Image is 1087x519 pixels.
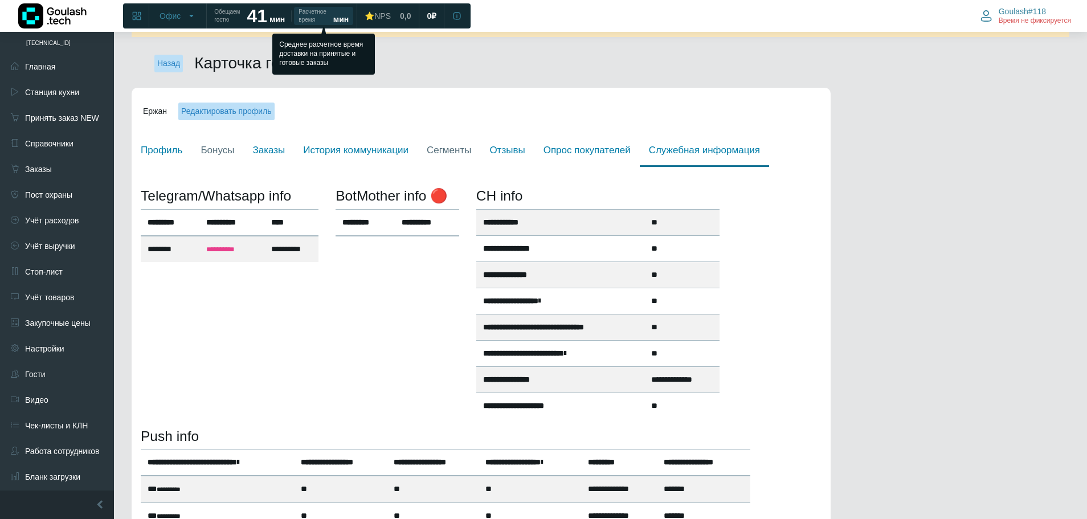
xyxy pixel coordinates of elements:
[365,11,391,21] div: ⭐
[476,187,720,204] h3: ClickHouseData
[534,135,640,167] a: Опрос покупателей
[427,11,431,21] span: 0
[336,187,459,204] h3: GuestsPlatforms
[153,7,203,25] button: Офис
[243,135,294,167] a: Заказы
[420,6,443,26] a: 0 ₽
[358,6,418,26] a: ⭐NPS 0,0
[160,11,181,21] span: Офис
[480,135,534,167] a: Отзывы
[269,15,285,24] span: мин
[999,17,1071,26] span: Время не фиксируется
[294,135,418,167] a: История коммуникации
[191,135,243,167] a: Бонусы
[18,3,87,28] img: Логотип компании Goulash.tech
[132,135,191,167] a: Профиль
[640,135,769,167] a: Служебная информация
[999,6,1046,17] span: Goulash#118
[154,55,183,72] a: Назад
[374,11,391,21] span: NPS
[431,11,436,21] span: ₽
[141,428,750,444] h3: GuestsToken
[214,8,240,24] span: Обещаем гостю
[333,15,349,24] span: мин
[279,40,363,67] span: Среднее расчетное время доставки на принятые и готовые заказы
[141,187,318,204] h3: GuestExternalMessenger
[418,135,480,167] a: Сегменты
[247,6,267,26] strong: 41
[207,6,355,26] a: Обещаем гостю 41 мин Расчетное время мин Среднее расчетное время доставки на принятые и готовые з...
[299,8,326,24] span: Расчетное время
[400,11,411,21] span: 0,0
[132,100,831,123] div: Ержан
[194,54,304,73] h2: Карточка гостя
[974,4,1078,28] button: Goulash#118 Время не фиксируется
[178,103,275,120] a: Редактировать профиль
